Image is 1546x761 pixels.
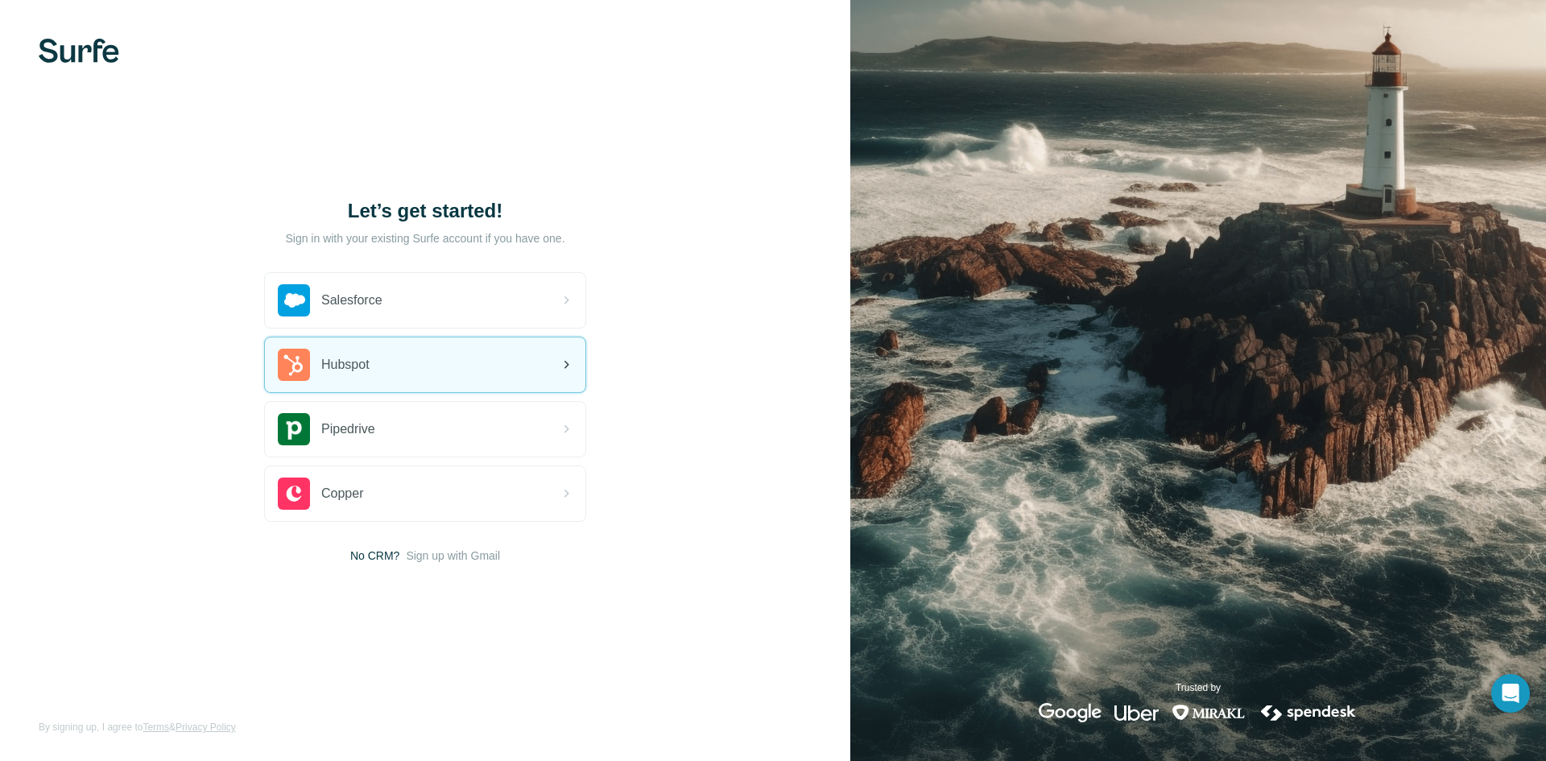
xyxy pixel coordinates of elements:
span: Hubspot [321,355,370,374]
img: google's logo [1039,703,1102,722]
img: salesforce's logo [278,284,310,316]
button: Sign up with Gmail [406,548,500,564]
img: spendesk's logo [1259,703,1358,722]
h1: Let’s get started! [264,198,586,224]
a: Privacy Policy [176,722,236,733]
img: hubspot's logo [278,349,310,381]
img: Surfe's logo [39,39,119,63]
img: uber's logo [1114,703,1159,722]
span: No CRM? [350,548,399,564]
span: Salesforce [321,291,382,310]
img: pipedrive's logo [278,413,310,445]
div: Open Intercom Messenger [1491,674,1530,713]
a: Terms [143,722,169,733]
span: By signing up, I agree to & [39,720,236,734]
img: copper's logo [278,478,310,510]
img: mirakl's logo [1172,703,1246,722]
p: Trusted by [1176,680,1221,695]
p: Sign in with your existing Surfe account if you have one. [285,230,564,246]
span: Pipedrive [321,420,375,439]
span: Copper [321,484,363,503]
